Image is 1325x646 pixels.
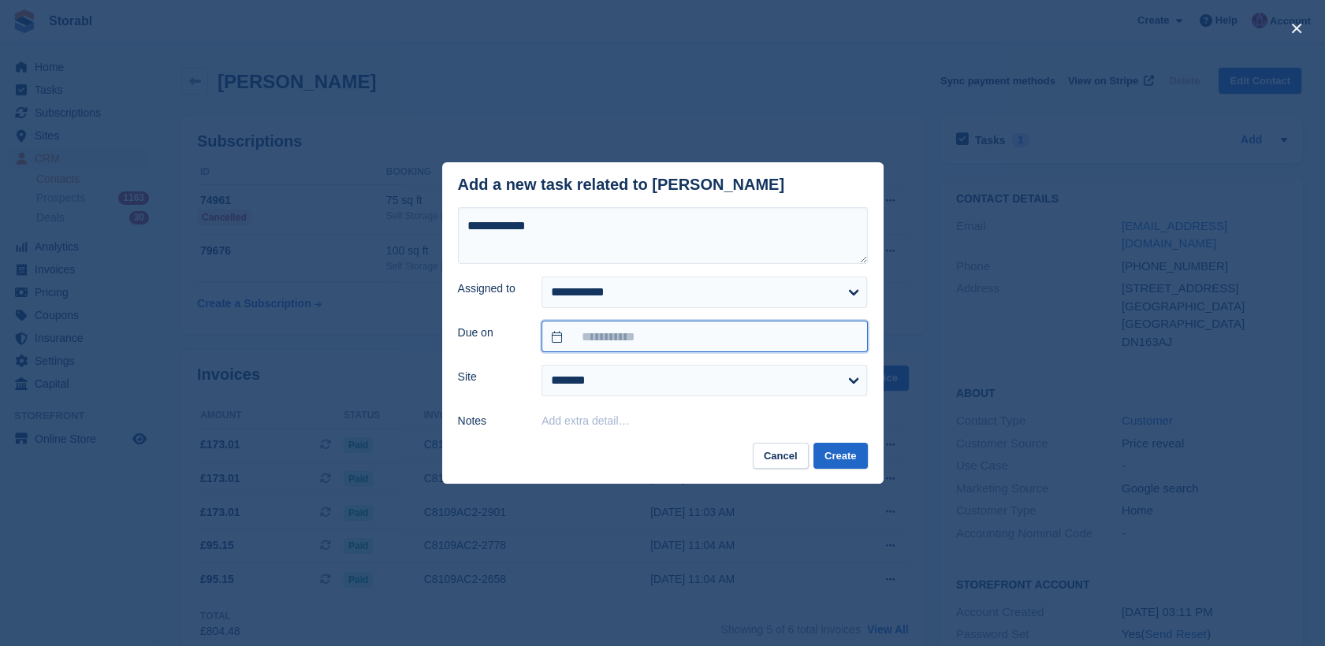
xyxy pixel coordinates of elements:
label: Assigned to [458,280,523,297]
button: Cancel [753,443,809,469]
button: Add extra detail… [542,414,629,427]
button: Create [813,443,867,469]
button: close [1284,16,1309,41]
label: Site [458,369,523,385]
div: Add a new task related to [PERSON_NAME] [458,176,785,194]
label: Due on [458,325,523,341]
label: Notes [458,413,523,429]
